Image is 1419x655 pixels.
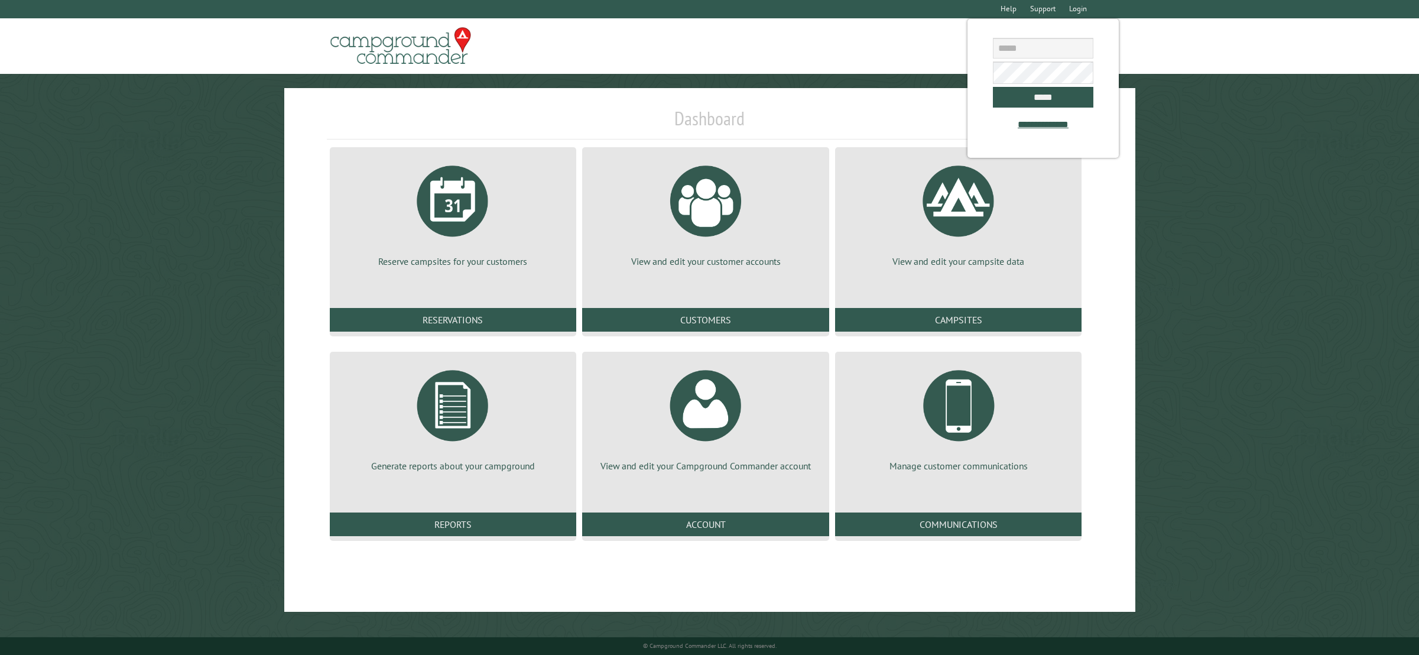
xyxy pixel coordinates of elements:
[849,459,1068,472] p: Manage customer communications
[344,157,563,268] a: Reserve campsites for your customers
[849,157,1068,268] a: View and edit your campsite data
[330,308,577,332] a: Reservations
[849,255,1068,268] p: View and edit your campsite data
[596,255,815,268] p: View and edit your customer accounts
[835,308,1082,332] a: Campsites
[330,513,577,536] a: Reports
[582,513,829,536] a: Account
[596,157,815,268] a: View and edit your customer accounts
[643,642,777,650] small: © Campground Commander LLC. All rights reserved.
[596,361,815,472] a: View and edit your Campground Commander account
[344,361,563,472] a: Generate reports about your campground
[344,459,563,472] p: Generate reports about your campground
[582,308,829,332] a: Customers
[327,23,475,69] img: Campground Commander
[849,361,1068,472] a: Manage customer communications
[596,459,815,472] p: View and edit your Campground Commander account
[327,107,1093,140] h1: Dashboard
[344,255,563,268] p: Reserve campsites for your customers
[835,513,1082,536] a: Communications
